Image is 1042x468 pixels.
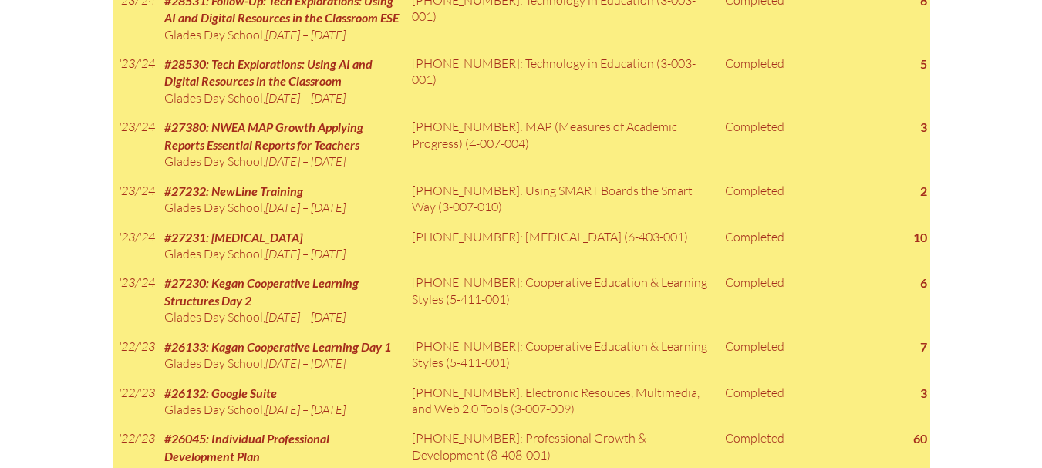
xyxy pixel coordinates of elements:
[406,113,719,176] td: [PHONE_NUMBER]: MAP (Measures of Academic Progress) (4-007-004)
[164,153,263,169] span: Glades Day School
[406,223,719,269] td: [PHONE_NUMBER]: [MEDICAL_DATA] (6-403-001)
[158,49,406,113] td: ,
[164,27,263,42] span: Glades Day School
[164,200,263,215] span: Glades Day School
[406,379,719,425] td: [PHONE_NUMBER]: Electronic Resouces, Multimedia, and Web 2.0 Tools (3-007-009)
[913,230,927,244] strong: 10
[265,200,346,215] span: [DATE] – [DATE]
[158,268,406,332] td: ,
[920,56,927,71] strong: 5
[164,56,373,88] span: #28530: Tech Explorations: Using AI and Digital Resources in the Classroom
[719,332,799,379] td: Completed
[265,355,346,371] span: [DATE] – [DATE]
[164,402,263,417] span: Glades Day School
[158,379,406,425] td: ,
[164,246,263,261] span: Glades Day School
[164,275,359,307] span: #27230: Kegan Cooperative Learning Structures Day 2
[406,177,719,223] td: [PHONE_NUMBER]: Using SMART Boards the Smart Way (3-007-010)
[913,431,927,446] strong: 60
[164,120,363,151] span: #27380: NWEA MAP Growth Applying Reports Essential Reports for Teachers
[265,246,346,261] span: [DATE] – [DATE]
[113,177,158,223] td: '23/'24
[920,339,927,354] strong: 7
[719,49,799,113] td: Completed
[164,386,277,400] span: #26132: Google Suite
[920,275,927,290] strong: 6
[113,332,158,379] td: '22/'23
[920,183,927,198] strong: 2
[113,113,158,176] td: '23/'24
[158,332,406,379] td: ,
[113,379,158,425] td: '22/'23
[719,223,799,269] td: Completed
[158,177,406,223] td: ,
[265,90,346,106] span: [DATE] – [DATE]
[113,49,158,113] td: '23/'24
[164,183,303,198] span: #27232: NewLine Training
[113,268,158,332] td: '23/'24
[113,223,158,269] td: '23/'24
[406,268,719,332] td: [PHONE_NUMBER]: Cooperative Education & Learning Styles (5-411-001)
[158,223,406,269] td: ,
[164,309,263,325] span: Glades Day School
[920,120,927,134] strong: 3
[265,27,346,42] span: [DATE] – [DATE]
[719,177,799,223] td: Completed
[406,332,719,379] td: [PHONE_NUMBER]: Cooperative Education & Learning Styles (5-411-001)
[158,113,406,176] td: ,
[719,379,799,425] td: Completed
[406,49,719,113] td: [PHONE_NUMBER]: Technology in Education (3-003-001)
[719,268,799,332] td: Completed
[164,339,391,354] span: #26133: Kagan Cooperative Learning Day 1
[719,113,799,176] td: Completed
[164,355,263,371] span: Glades Day School
[265,402,346,417] span: [DATE] – [DATE]
[920,386,927,400] strong: 3
[164,230,302,244] span: #27231: [MEDICAL_DATA]
[265,309,346,325] span: [DATE] – [DATE]
[164,431,329,463] span: #26045: Individual Professional Development Plan
[265,153,346,169] span: [DATE] – [DATE]
[164,90,263,106] span: Glades Day School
